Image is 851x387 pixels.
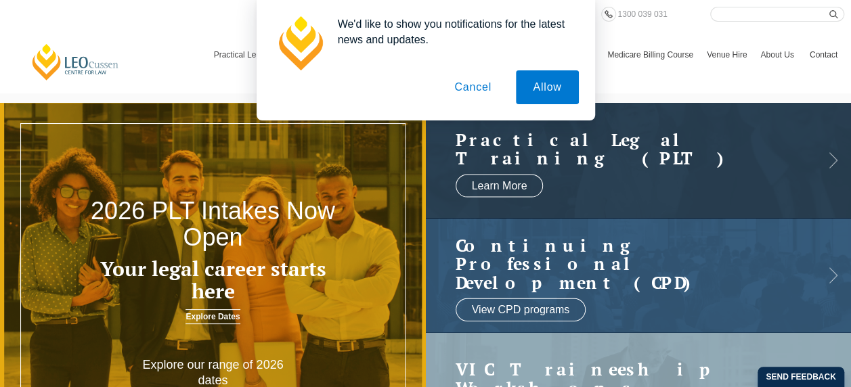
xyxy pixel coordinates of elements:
[516,70,578,104] button: Allow
[85,258,341,302] h3: Your legal career starts here
[186,309,240,324] a: Explore Dates
[456,130,795,167] h2: Practical Legal Training (PLT)
[456,298,586,321] a: View CPD programs
[456,174,544,197] a: Learn More
[327,16,579,47] div: We'd like to show you notifications for the latest news and updates.
[273,16,327,70] img: notification icon
[456,235,795,292] a: Continuing ProfessionalDevelopment (CPD)
[456,235,795,292] h2: Continuing Professional Development (CPD)
[456,130,795,167] a: Practical LegalTraining (PLT)
[437,70,508,104] button: Cancel
[85,198,341,251] h2: 2026 PLT Intakes Now Open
